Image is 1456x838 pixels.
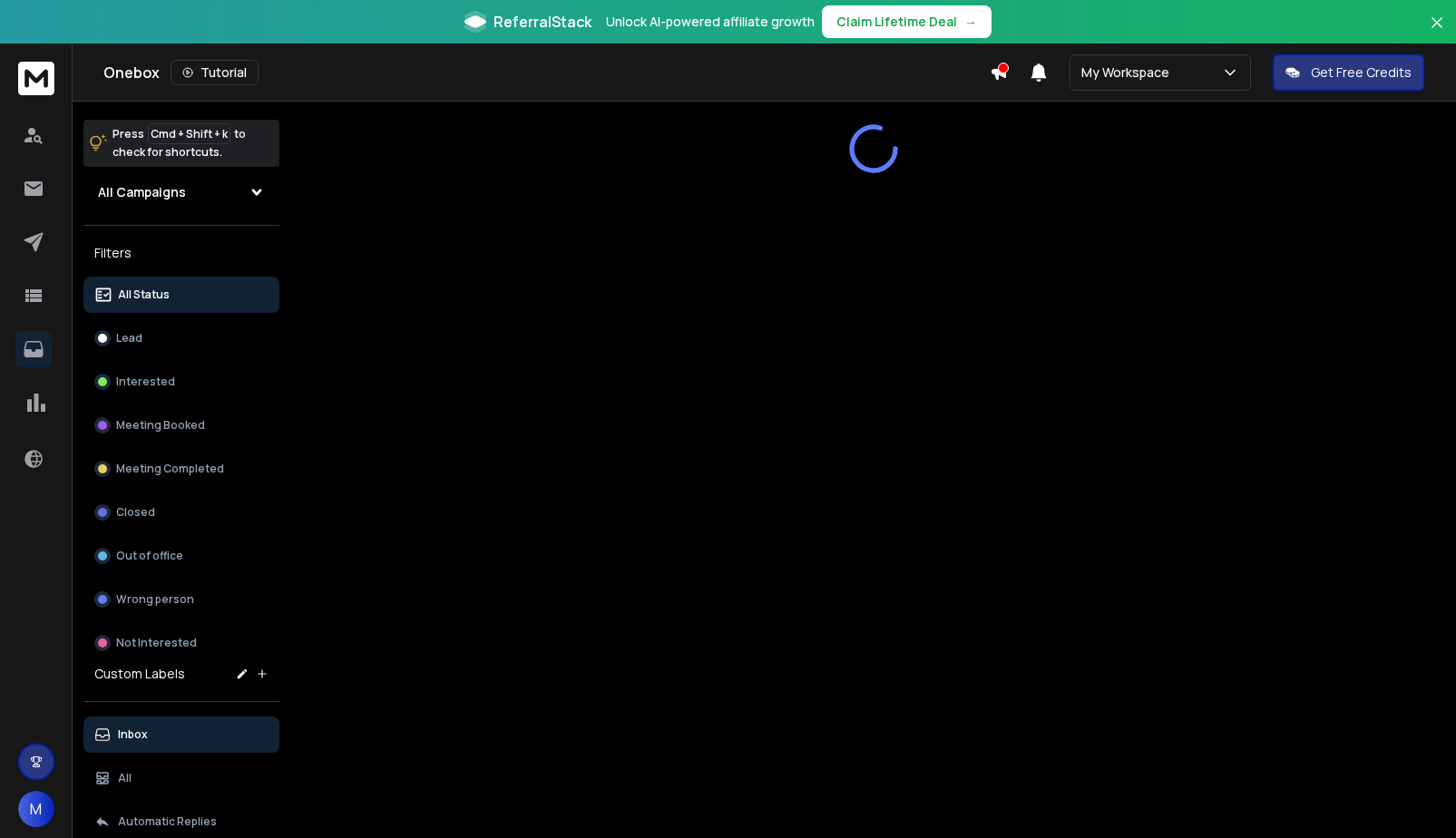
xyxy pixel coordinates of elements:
h1: All Campaigns [98,183,186,201]
p: Not Interested [116,636,197,650]
button: Lead [83,320,279,356]
p: Meeting Booked [116,418,205,433]
p: Wrong person [116,592,194,607]
p: Closed [116,505,155,520]
button: Inbox [83,716,279,753]
p: Out of office [116,549,183,563]
p: All [118,771,132,785]
p: All Status [118,287,170,302]
button: Tutorial [171,60,259,85]
button: Meeting Completed [83,451,279,487]
p: Automatic Replies [118,814,217,829]
p: Inbox [118,727,148,742]
button: Meeting Booked [83,407,279,443]
p: My Workspace [1081,63,1177,82]
button: Interested [83,364,279,400]
button: Closed [83,494,279,531]
button: Out of office [83,538,279,574]
button: M [18,791,54,827]
p: Unlock AI-powered affiliate growth [606,13,815,31]
h3: Custom Labels [94,665,185,683]
button: Claim Lifetime Deal→ [822,5,992,38]
span: ReferralStack [493,11,591,33]
button: Close banner [1425,11,1449,54]
button: Not Interested [83,625,279,661]
button: All Status [83,277,279,313]
button: All [83,760,279,796]
p: Get Free Credits [1311,63,1412,82]
p: Interested [116,375,175,389]
span: Cmd + Shift + k [148,123,230,144]
h3: Filters [83,240,279,266]
span: → [964,13,977,31]
p: Meeting Completed [116,462,224,476]
div: Onebox [103,60,990,85]
button: All Campaigns [83,174,279,210]
p: Lead [116,331,142,346]
button: Wrong person [83,581,279,618]
button: Get Free Credits [1273,54,1424,91]
p: Press to check for shortcuts. [112,125,246,161]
